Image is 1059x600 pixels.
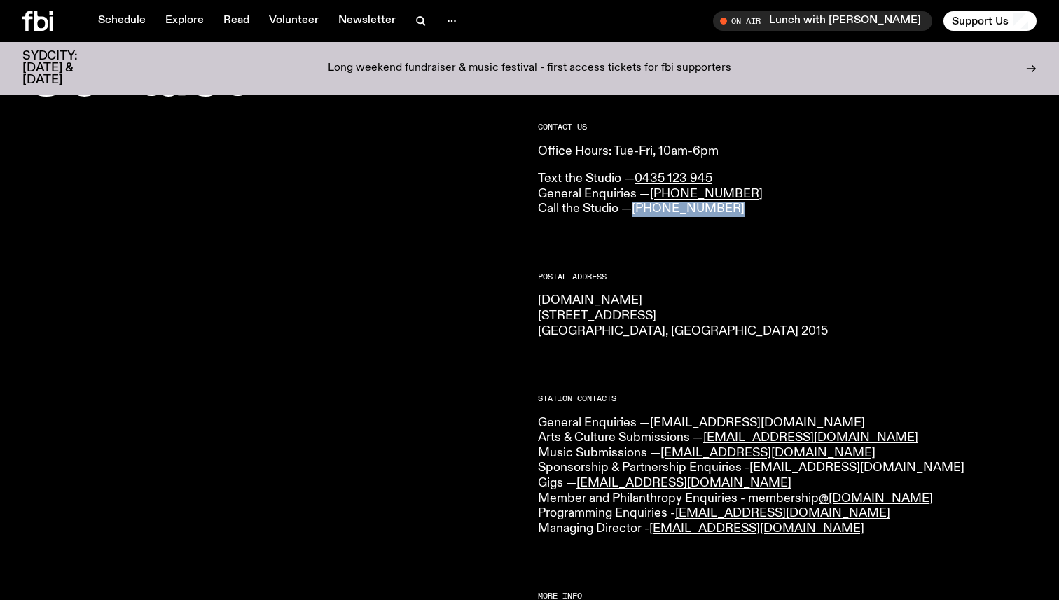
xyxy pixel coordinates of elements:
[261,11,327,31] a: Volunteer
[538,123,1037,131] h2: CONTACT US
[90,11,154,31] a: Schedule
[538,144,1037,160] p: Office Hours: Tue-Fri, 10am-6pm
[819,492,933,505] a: @[DOMAIN_NAME]
[22,50,112,86] h3: SYDCITY: [DATE] & [DATE]
[650,417,865,429] a: [EMAIL_ADDRESS][DOMAIN_NAME]
[635,172,712,185] a: 0435 123 945
[538,592,1037,600] h2: More Info
[703,431,918,444] a: [EMAIL_ADDRESS][DOMAIN_NAME]
[330,11,404,31] a: Newsletter
[649,522,864,535] a: [EMAIL_ADDRESS][DOMAIN_NAME]
[215,11,258,31] a: Read
[952,15,1009,27] span: Support Us
[538,172,1037,217] p: Text the Studio — General Enquiries — Call the Studio —
[576,477,791,489] a: [EMAIL_ADDRESS][DOMAIN_NAME]
[650,188,763,200] a: [PHONE_NUMBER]
[538,293,1037,339] p: [DOMAIN_NAME] [STREET_ADDRESS] [GEOGRAPHIC_DATA], [GEOGRAPHIC_DATA] 2015
[632,202,745,215] a: [PHONE_NUMBER]
[713,11,932,31] button: On AirLunch with [PERSON_NAME]
[328,62,731,75] p: Long weekend fundraiser & music festival - first access tickets for fbi supporters
[675,507,890,519] a: [EMAIL_ADDRESS][DOMAIN_NAME]
[538,416,1037,537] p: General Enquiries — Arts & Culture Submissions — Music Submissions — Sponsorship & Partnership En...
[538,395,1037,403] h2: Station Contacts
[943,11,1037,31] button: Support Us
[749,461,964,474] a: [EMAIL_ADDRESS][DOMAIN_NAME]
[538,273,1037,281] h2: Postal Address
[22,50,521,106] h1: Contact
[660,447,875,459] a: [EMAIL_ADDRESS][DOMAIN_NAME]
[157,11,212,31] a: Explore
